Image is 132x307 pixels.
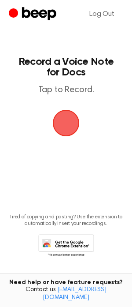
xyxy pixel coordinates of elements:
a: Beep [9,6,59,23]
a: [EMAIL_ADDRESS][DOMAIN_NAME] [43,287,106,301]
button: Beep Logo [53,110,79,136]
span: Contact us [5,286,127,302]
p: Tired of copying and pasting? Use the extension to automatically insert your recordings. [7,214,125,227]
p: Tap to Record. [16,85,116,96]
h1: Record a Voice Note for Docs [16,56,116,78]
a: Log Out [81,4,123,25]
